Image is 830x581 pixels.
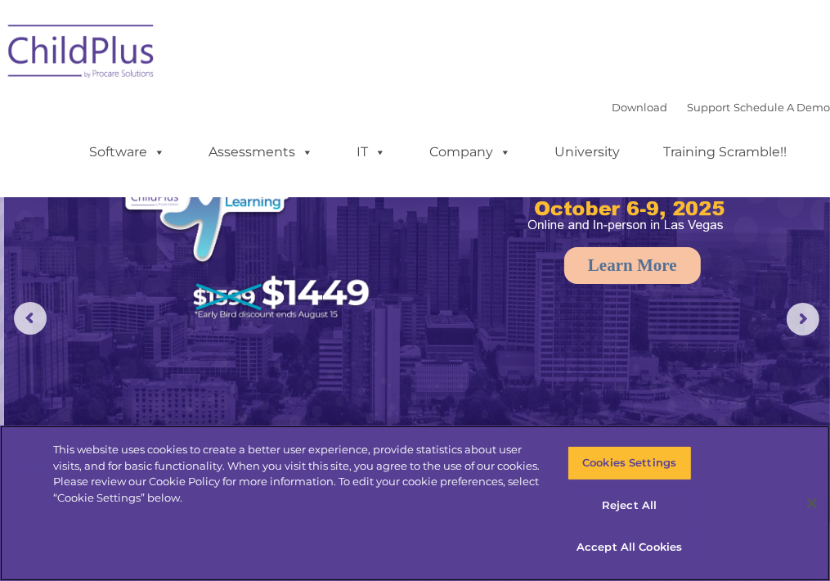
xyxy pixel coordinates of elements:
[192,136,330,169] a: Assessments
[413,136,527,169] a: Company
[73,136,182,169] a: Software
[568,489,692,523] button: Reject All
[647,136,803,169] a: Training Scramble!!
[612,101,830,114] font: |
[568,446,692,480] button: Cookies Settings
[794,485,830,521] button: Close
[53,442,542,506] div: This website uses cookies to create a better user experience, provide statistics about user visit...
[687,101,730,114] a: Support
[612,101,667,114] a: Download
[568,530,692,565] button: Accept All Cookies
[538,136,636,169] a: University
[734,101,830,114] a: Schedule A Demo
[340,136,402,169] a: IT
[564,247,701,284] a: Learn More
